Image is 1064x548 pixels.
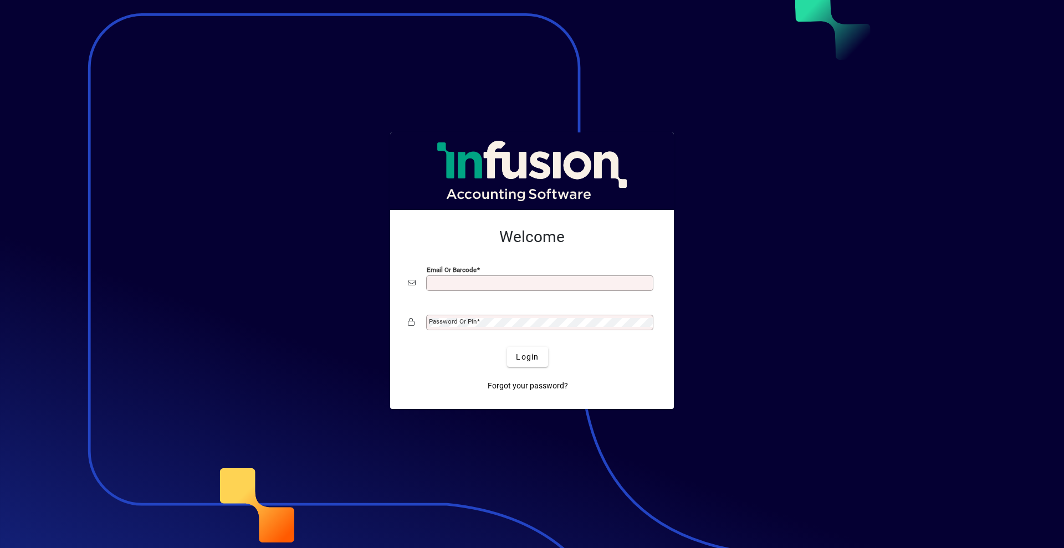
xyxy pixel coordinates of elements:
[483,376,572,396] a: Forgot your password?
[429,317,477,325] mat-label: Password or Pin
[408,228,656,247] h2: Welcome
[488,380,568,392] span: Forgot your password?
[427,266,477,274] mat-label: Email or Barcode
[516,351,539,363] span: Login
[507,347,548,367] button: Login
